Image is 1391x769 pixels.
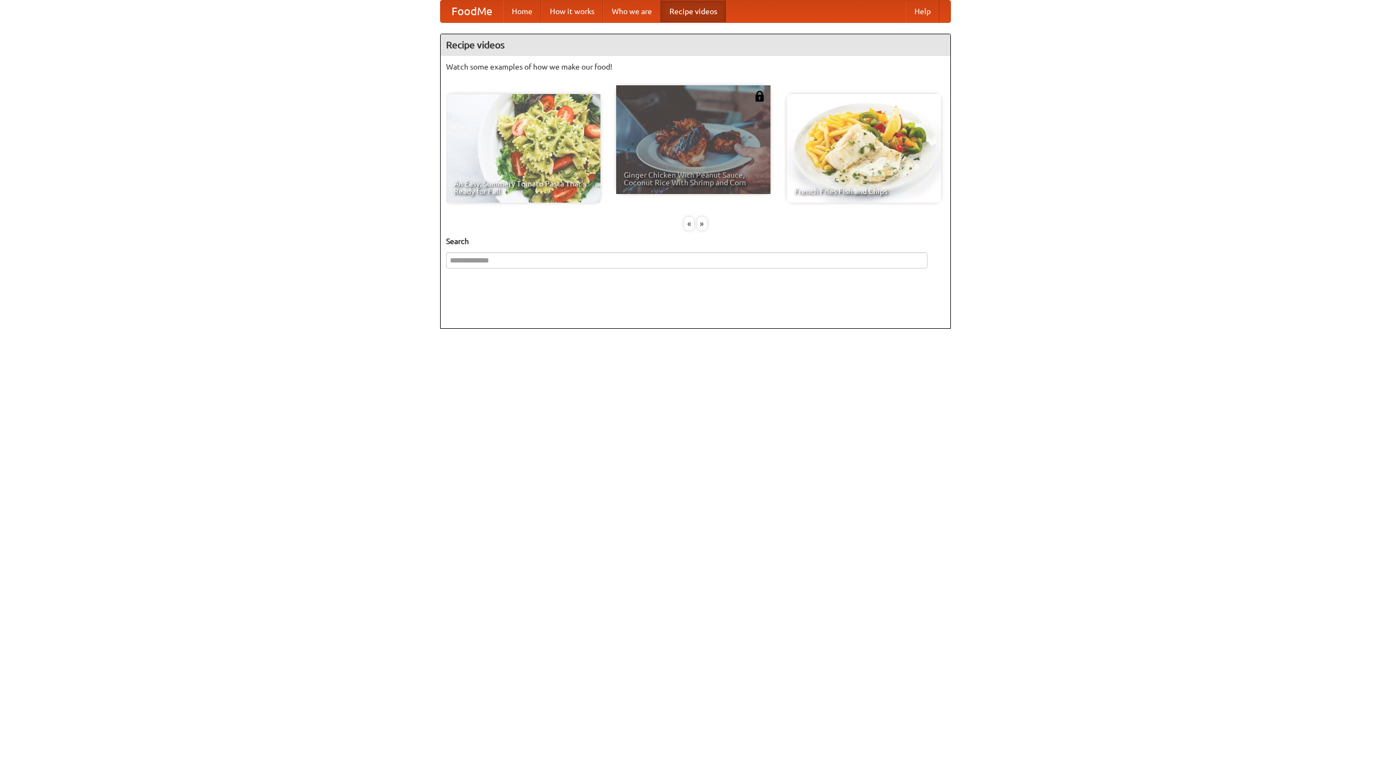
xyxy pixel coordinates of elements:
[503,1,541,22] a: Home
[446,61,945,72] p: Watch some examples of how we make our food!
[906,1,939,22] a: Help
[454,180,593,195] span: An Easy, Summery Tomato Pasta That's Ready for Fall
[603,1,661,22] a: Who we are
[541,1,603,22] a: How it works
[697,217,707,230] div: »
[661,1,726,22] a: Recipe videos
[794,187,933,195] span: French Fries Fish and Chips
[446,236,945,247] h5: Search
[446,94,600,203] a: An Easy, Summery Tomato Pasta That's Ready for Fall
[684,217,694,230] div: «
[441,34,950,56] h4: Recipe videos
[441,1,503,22] a: FoodMe
[754,91,765,102] img: 483408.png
[787,94,941,203] a: French Fries Fish and Chips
